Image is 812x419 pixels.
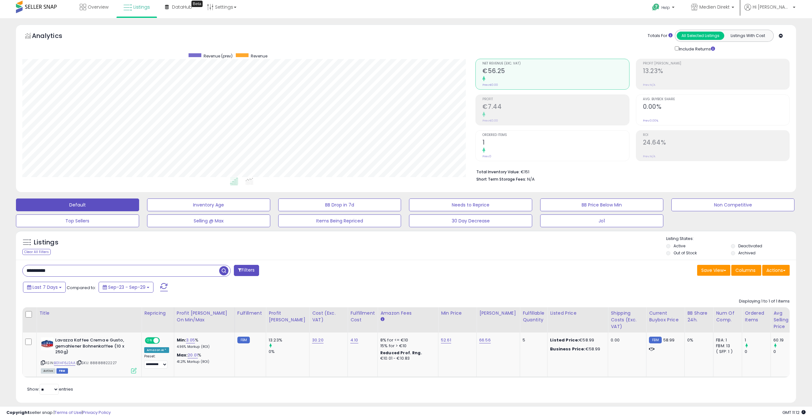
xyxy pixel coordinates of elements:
[269,310,307,323] div: Profit [PERSON_NAME]
[33,284,58,290] span: Last 7 Days
[773,349,799,355] div: 0
[147,214,270,227] button: Selling @ Max
[677,32,724,40] button: All Selected Listings
[22,249,51,255] div: Clear All Filters
[482,154,491,158] small: Prev: 0
[186,337,195,343] a: 3.05
[177,337,230,349] div: %
[643,119,658,123] small: Prev: 0.00%
[738,243,762,249] label: Deactivated
[643,103,789,112] h2: 0.00%
[147,198,270,211] button: Inventory Age
[177,310,232,323] div: Profit [PERSON_NAME] on Min/Max
[278,198,401,211] button: BB Drop in 7d
[237,310,263,317] div: Fulfillment
[234,265,259,276] button: Filters
[663,337,675,343] span: 58.99
[441,337,451,343] a: 52.61
[380,343,433,349] div: 15% for > €10
[39,310,139,317] div: Title
[54,360,75,366] a: B01HF6J2AA
[674,243,685,249] label: Active
[649,337,661,343] small: FBM
[697,265,730,276] button: Save View
[674,250,697,256] label: Out of Stock
[482,139,629,147] h2: 1
[6,410,111,416] div: seller snap | |
[643,83,655,87] small: Prev: N/A
[716,349,737,355] div: ( SFP: 1 )
[550,337,579,343] b: Listed Price:
[523,337,542,343] div: 5
[550,310,605,317] div: Listed Price
[716,343,737,349] div: FBM: 13
[773,337,799,343] div: 60.19
[649,310,682,323] div: Current Buybox Price
[177,352,188,358] b: Max:
[380,310,436,317] div: Amazon Fees
[527,176,535,182] span: N/A
[27,386,73,392] span: Show: entries
[177,352,230,364] div: %
[744,4,795,18] a: Hi [PERSON_NAME]
[191,1,203,7] div: Tooltip anchor
[34,238,58,247] h5: Listings
[204,53,233,59] span: Revenue (prev)
[479,310,517,317] div: [PERSON_NAME]
[745,337,771,343] div: 1
[671,198,794,211] button: Non Competitive
[251,53,267,59] span: Revenue
[611,310,644,330] div: Shipping Costs (Exc. VAT)
[476,168,785,175] li: €151
[523,310,545,323] div: Fulfillable Quantity
[312,310,345,323] div: Cost (Exc. VAT)
[643,133,789,137] span: ROI
[145,338,153,343] span: ON
[188,352,198,358] a: 20.01
[88,4,108,10] span: Overview
[144,347,169,353] div: Amazon AI *
[550,346,603,352] div: €58.99
[177,345,230,349] p: 4.96% Markup (ROI)
[312,337,324,343] a: 30.20
[409,214,532,227] button: 30 Day Decrease
[782,409,806,415] span: 2025-10-7 11:12 GMT
[482,98,629,101] span: Profit
[380,350,422,355] b: Reduced Prof. Rng.
[441,310,474,317] div: Min Price
[643,98,789,101] span: Avg. Buybox Share
[159,338,169,343] span: OFF
[144,354,169,369] div: Preset:
[409,198,532,211] button: Needs to Reprice
[350,310,375,323] div: Fulfillment Cost
[540,198,663,211] button: BB Price Below Min
[41,337,137,373] div: ASIN:
[76,360,117,365] span: | SKU: 88888822227
[380,317,384,322] small: Amazon Fees.
[652,3,660,11] i: Get Help
[237,337,250,343] small: FBM
[716,310,739,323] div: Num of Comp.
[643,62,789,65] span: Profit [PERSON_NAME]
[482,133,629,137] span: Ordered Items
[172,4,192,10] span: DataHub
[99,282,153,293] button: Sep-23 - Sep-29
[739,298,790,304] div: Displaying 1 to 1 of 1 items
[482,119,498,123] small: Prev: €0.00
[687,310,711,323] div: BB Share 24h.
[661,5,670,10] span: Help
[735,267,756,273] span: Columns
[762,265,790,276] button: Actions
[745,310,768,323] div: Ordered Items
[133,4,150,10] span: Listings
[23,282,66,293] button: Last 7 Days
[108,284,145,290] span: Sep-23 - Sep-29
[41,368,56,374] span: All listings currently available for purchase on Amazon
[278,214,401,227] button: Items Being Repriced
[550,346,585,352] b: Business Price:
[745,349,771,355] div: 0
[83,409,111,415] a: Privacy Policy
[731,265,761,276] button: Columns
[16,198,139,211] button: Default
[350,337,358,343] a: 4.10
